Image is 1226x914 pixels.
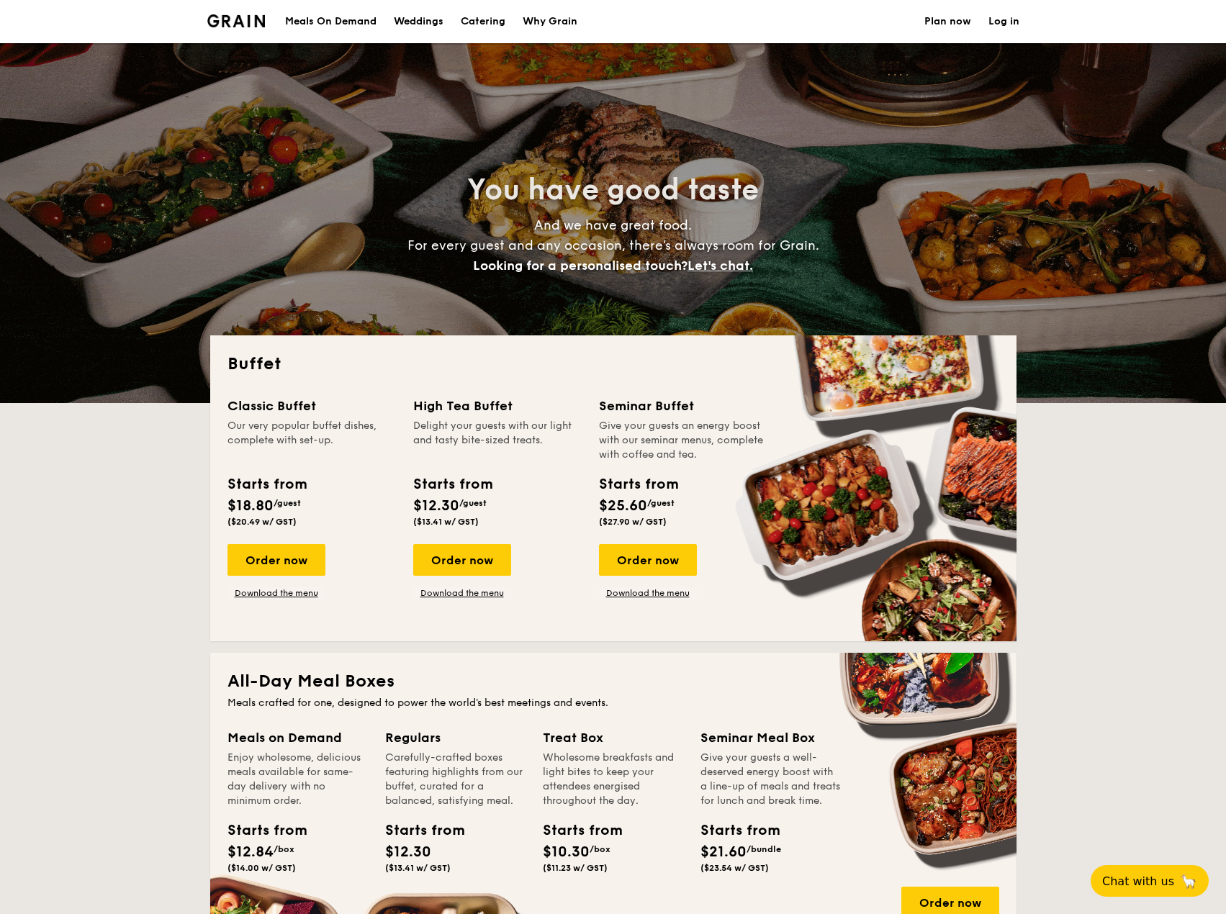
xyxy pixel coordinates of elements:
div: Seminar Buffet [599,396,767,416]
div: Carefully-crafted boxes featuring highlights from our buffet, curated for a balanced, satisfying ... [385,751,526,808]
span: ($13.41 w/ GST) [413,517,479,527]
div: Starts from [700,820,765,841]
div: Order now [599,544,697,576]
a: Download the menu [413,587,511,599]
span: $18.80 [227,497,274,515]
div: Starts from [385,820,450,841]
div: Delight your guests with our light and tasty bite-sized treats. [413,419,582,462]
h2: Buffet [227,353,999,376]
span: You have good taste [467,173,759,207]
a: Logotype [207,14,266,27]
div: Meals crafted for one, designed to power the world's best meetings and events. [227,696,999,710]
h2: All-Day Meal Boxes [227,670,999,693]
div: Order now [413,544,511,576]
div: Wholesome breakfasts and light bites to keep your attendees energised throughout the day. [543,751,683,808]
span: ($20.49 w/ GST) [227,517,297,527]
span: Let's chat. [688,258,753,273]
a: Download the menu [227,587,325,599]
button: Chat with us🦙 [1091,865,1209,897]
div: Classic Buffet [227,396,396,416]
span: $12.30 [413,497,459,515]
div: Starts from [543,820,608,841]
span: $21.60 [700,843,747,861]
span: /bundle [747,844,781,854]
span: ($13.41 w/ GST) [385,863,451,873]
div: Starts from [227,820,292,841]
div: Starts from [599,474,677,495]
span: $25.60 [599,497,647,515]
span: /box [274,844,294,854]
div: Give your guests an energy boost with our seminar menus, complete with coffee and tea. [599,419,767,462]
span: /guest [274,498,301,508]
div: Our very popular buffet dishes, complete with set-up. [227,419,396,462]
span: /guest [647,498,675,508]
span: $12.30 [385,843,431,861]
div: Treat Box [543,728,683,748]
span: ($27.90 w/ GST) [599,517,667,527]
div: Starts from [227,474,306,495]
span: ($14.00 w/ GST) [227,863,296,873]
span: Chat with us [1102,874,1174,888]
span: /guest [459,498,487,508]
a: Download the menu [599,587,697,599]
div: Enjoy wholesome, delicious meals available for same-day delivery with no minimum order. [227,751,368,808]
div: Order now [227,544,325,576]
div: High Tea Buffet [413,396,582,416]
span: $10.30 [543,843,590,861]
span: $12.84 [227,843,274,861]
div: Seminar Meal Box [700,728,841,748]
div: Meals on Demand [227,728,368,748]
span: /box [590,844,610,854]
span: 🦙 [1180,873,1197,890]
img: Grain [207,14,266,27]
div: Regulars [385,728,526,748]
span: ($11.23 w/ GST) [543,863,608,873]
div: Starts from [413,474,492,495]
span: And we have great food. For every guest and any occasion, there’s always room for Grain. [407,217,819,273]
span: Looking for a personalised touch? [473,258,688,273]
div: Give your guests a well-deserved energy boost with a line-up of meals and treats for lunch and br... [700,751,841,808]
span: ($23.54 w/ GST) [700,863,769,873]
